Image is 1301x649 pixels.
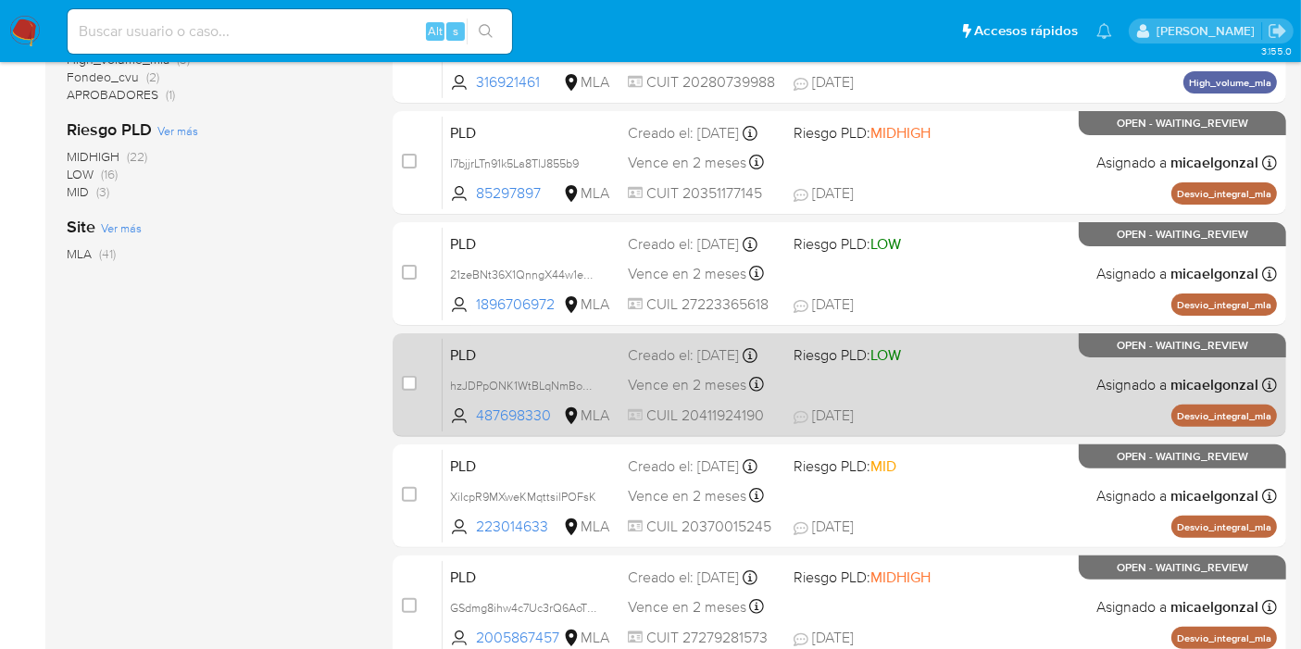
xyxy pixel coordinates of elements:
span: Alt [428,22,443,40]
span: s [453,22,458,40]
span: 3.155.0 [1261,44,1292,58]
p: micaelaestefania.gonzalez@mercadolibre.com [1157,22,1261,40]
button: search-icon [467,19,505,44]
input: Buscar usuario o caso... [68,19,512,44]
span: Accesos rápidos [974,21,1078,41]
a: Notificaciones [1096,23,1112,39]
a: Salir [1268,21,1287,41]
